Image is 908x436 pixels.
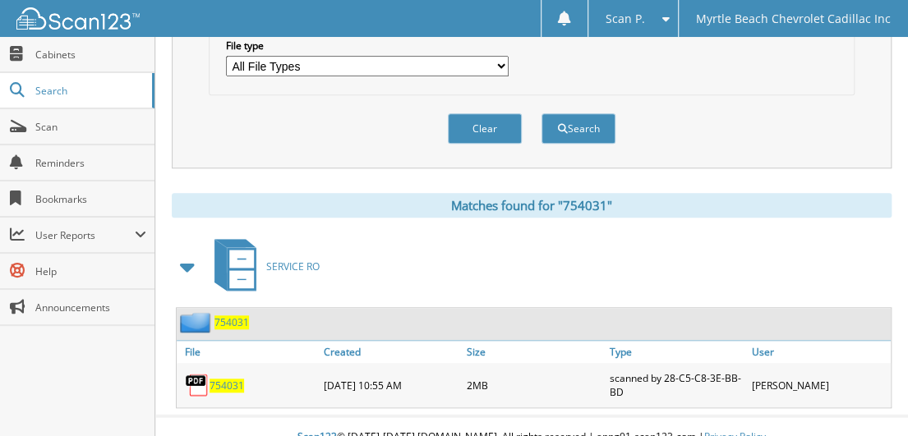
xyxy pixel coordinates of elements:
a: User [748,341,891,363]
img: PDF.png [185,373,210,397]
img: scan123-logo-white.svg [16,7,140,30]
button: Search [542,113,615,144]
a: 754031 [214,315,249,329]
button: Clear [448,113,522,144]
div: scanned by 28-C5-C8-3E-BB-BD [605,367,748,403]
a: 754031 [210,379,244,392]
span: Announcements [35,301,146,314]
span: Reminders [35,156,146,170]
img: folder2.png [180,312,214,333]
a: Size [463,341,606,363]
a: File [177,341,320,363]
div: Matches found for "754031" [172,193,892,218]
label: File type [226,39,509,53]
span: User Reports [35,228,135,242]
span: Scan P. [606,14,645,24]
a: Created [320,341,463,363]
a: Type [605,341,748,363]
span: SERVICE RO [266,259,320,273]
span: Scan [35,120,146,134]
div: [DATE] 10:55 AM [320,367,463,403]
span: Search [35,84,144,98]
div: [PERSON_NAME] [748,367,891,403]
a: SERVICE RO [205,234,320,299]
span: Help [35,264,146,278]
span: Bookmarks [35,192,146,206]
div: 2MB [463,367,606,403]
span: Cabinets [35,48,146,62]
span: Myrtle Beach Chevrolet Cadillac Inc [696,14,891,24]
